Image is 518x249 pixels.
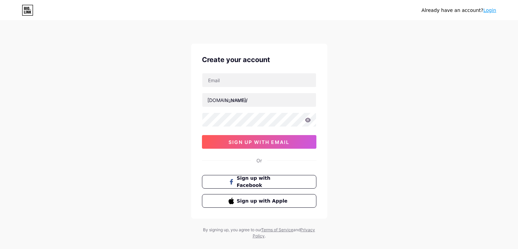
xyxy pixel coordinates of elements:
span: Sign up with Apple [237,197,289,205]
div: Or [256,157,262,164]
button: sign up with email [202,135,316,149]
span: sign up with email [229,139,289,145]
span: Sign up with Facebook [237,175,289,189]
div: [DOMAIN_NAME]/ [207,97,248,104]
button: Sign up with Apple [202,194,316,208]
input: Email [202,73,316,87]
a: Login [483,8,496,13]
button: Sign up with Facebook [202,175,316,189]
div: Already have an account? [422,7,496,14]
div: Create your account [202,55,316,65]
div: By signing up, you agree to our and . [201,227,317,239]
a: Terms of Service [261,227,293,232]
input: username [202,93,316,107]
